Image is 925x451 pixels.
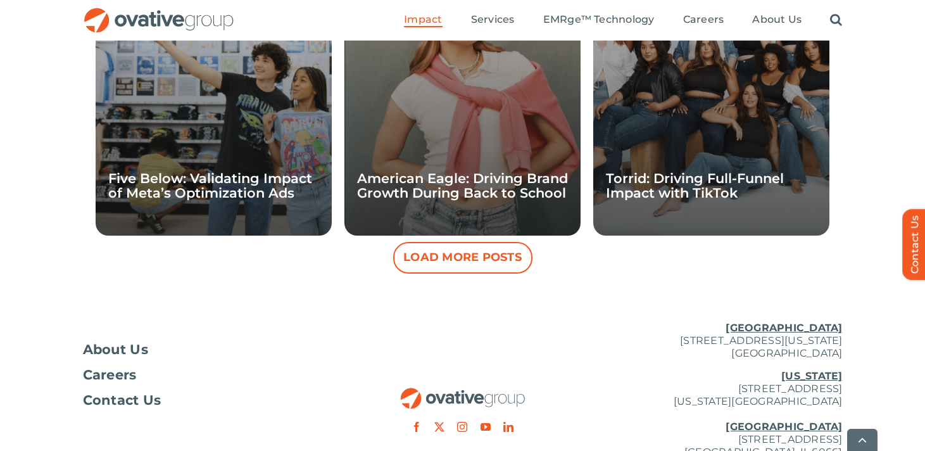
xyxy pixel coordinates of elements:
[412,422,422,432] a: facebook
[781,370,842,382] u: [US_STATE]
[503,422,513,432] a: linkedin
[726,322,842,334] u: [GEOGRAPHIC_DATA]
[752,13,802,27] a: About Us
[457,422,467,432] a: instagram
[830,13,842,27] a: Search
[683,13,724,27] a: Careers
[481,422,491,432] a: youtube
[543,13,655,27] a: EMRge™ Technology
[683,13,724,26] span: Careers
[83,6,235,18] a: OG_Full_horizontal_RGB
[400,386,526,398] a: OG_Full_horizontal_RGB
[83,343,336,356] a: About Us
[357,170,568,201] a: American Eagle: Driving Brand Growth During Back to School
[606,170,784,201] a: Torrid: Driving Full-Funnel Impact with TikTok
[434,422,444,432] a: twitter
[752,13,802,26] span: About Us
[589,322,843,360] p: [STREET_ADDRESS][US_STATE] [GEOGRAPHIC_DATA]
[404,13,442,26] span: Impact
[83,343,149,356] span: About Us
[83,394,161,407] span: Contact Us
[108,170,312,201] a: Five Below: Validating Impact of Meta’s Optimization Ads
[393,242,532,274] button: Load More Posts
[83,394,336,407] a: Contact Us
[404,13,442,27] a: Impact
[471,13,515,27] a: Services
[726,421,842,433] u: [GEOGRAPHIC_DATA]
[471,13,515,26] span: Services
[83,369,137,381] span: Careers
[543,13,655,26] span: EMRge™ Technology
[83,369,336,381] a: Careers
[83,343,336,407] nav: Footer Menu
